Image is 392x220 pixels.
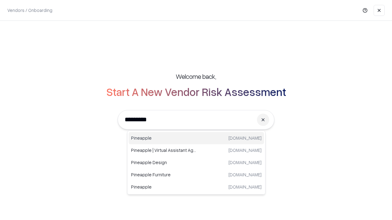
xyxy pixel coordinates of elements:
[228,171,262,178] p: [DOMAIN_NAME]
[228,135,262,141] p: [DOMAIN_NAME]
[176,72,216,81] h5: Welcome back,
[228,147,262,153] p: [DOMAIN_NAME]
[7,7,52,13] p: Vendors / Onboarding
[131,184,196,190] p: Pineapple
[131,171,196,178] p: Pineapple Furniture
[131,135,196,141] p: Pineapple
[127,130,266,195] div: Suggestions
[228,184,262,190] p: [DOMAIN_NAME]
[106,86,286,98] h2: Start A New Vendor Risk Assessment
[131,159,196,166] p: Pineapple Design
[228,159,262,166] p: [DOMAIN_NAME]
[131,147,196,153] p: Pineapple | Virtual Assistant Agency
